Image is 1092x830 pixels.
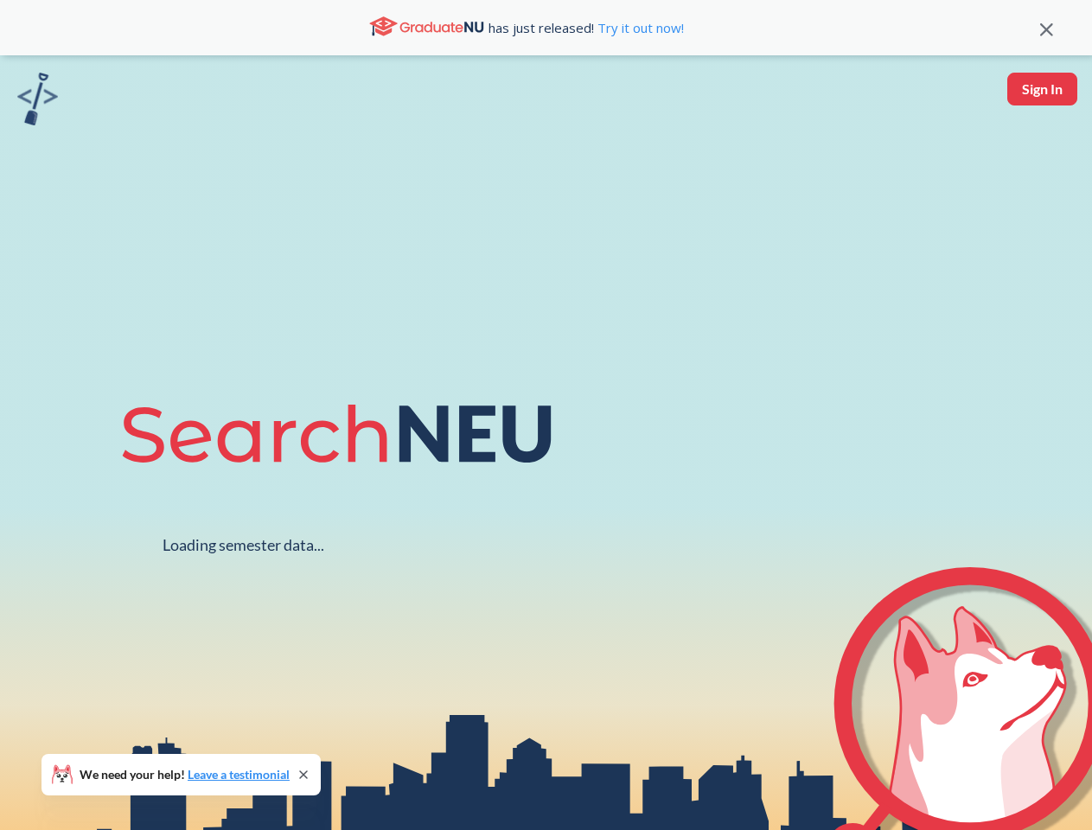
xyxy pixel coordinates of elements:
[17,73,58,125] img: sandbox logo
[188,767,290,782] a: Leave a testimonial
[1007,73,1077,105] button: Sign In
[80,769,290,781] span: We need your help!
[594,19,684,36] a: Try it out now!
[17,73,58,131] a: sandbox logo
[163,535,324,555] div: Loading semester data...
[489,18,684,37] span: has just released!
